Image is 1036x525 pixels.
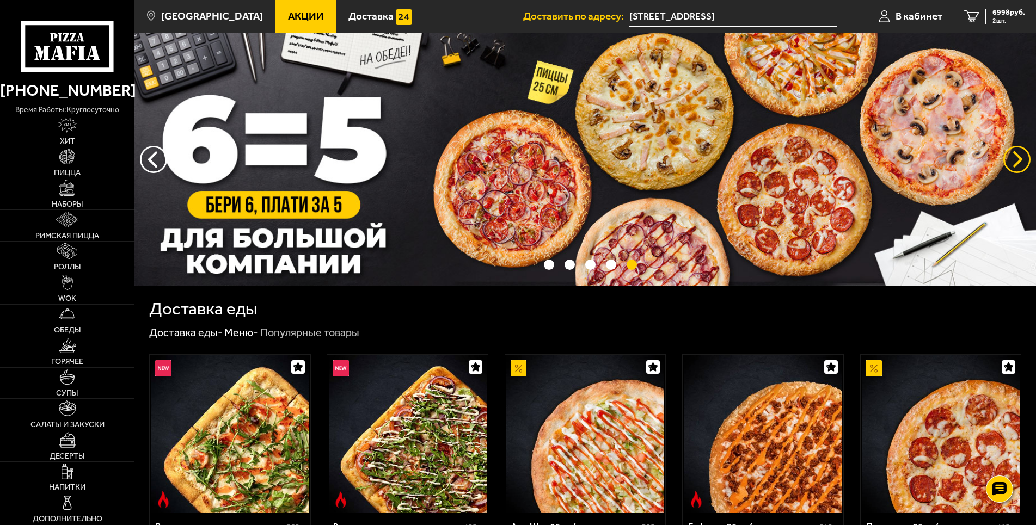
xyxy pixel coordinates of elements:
button: следующий [140,146,167,173]
h1: Доставка еды [149,300,258,318]
img: Острое блюдо [333,491,349,508]
a: АкционныйПепперони 25 см (толстое с сыром) [861,355,1021,512]
span: 2 шт. [992,17,1025,24]
span: Роллы [54,263,81,270]
span: Хит [60,137,75,145]
a: НовинкаОстрое блюдоРимская с мясным ассорти [327,355,488,512]
button: точки переключения [544,260,554,270]
button: точки переключения [585,260,596,270]
span: Десерты [50,452,85,460]
button: точки переключения [606,260,616,270]
span: Горячее [51,357,83,365]
img: 15daf4d41897b9f0e9f617042186c801.svg [396,9,412,26]
img: Острое блюдо [155,491,171,508]
img: Аль-Шам 25 см (тонкое тесто) [506,355,664,512]
span: Наборы [52,200,83,208]
span: Супы [56,389,78,397]
span: [GEOGRAPHIC_DATA] [161,11,263,21]
span: 6998 руб. [992,9,1025,16]
input: Ваш адрес доставки [629,7,837,27]
img: Острое блюдо [688,491,704,508]
span: Дополнительно [33,515,102,522]
span: В кабинет [896,11,942,21]
span: Салаты и закуски [30,421,105,428]
img: Римская с креветками [151,355,309,512]
a: Меню- [224,326,258,339]
img: Новинка [155,360,171,376]
span: Доставка [348,11,394,21]
img: Римская с мясным ассорти [329,355,487,512]
img: Акционный [866,360,882,376]
a: НовинкаОстрое блюдоРимская с креветками [150,355,310,512]
button: точки переключения [627,260,637,270]
span: Обеды [54,326,81,333]
button: точки переключения [565,260,575,270]
span: Римская пицца [35,232,99,239]
img: Акционный [511,360,527,376]
img: Новинка [333,360,349,376]
span: Доставить по адресу: [523,11,629,21]
a: АкционныйАль-Шам 25 см (тонкое тесто) [505,355,666,512]
img: Пепперони 25 см (толстое с сыром) [862,355,1020,512]
button: предыдущий [1003,146,1031,173]
div: Популярные товары [260,326,359,340]
a: Острое блюдоБиф чили 25 см (толстое с сыром) [683,355,843,512]
span: Напитки [49,483,85,491]
img: Биф чили 25 см (толстое с сыром) [684,355,842,512]
span: Пицца [54,169,81,176]
span: Акции [288,11,324,21]
span: WOK [58,294,76,302]
a: Доставка еды- [149,326,223,339]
